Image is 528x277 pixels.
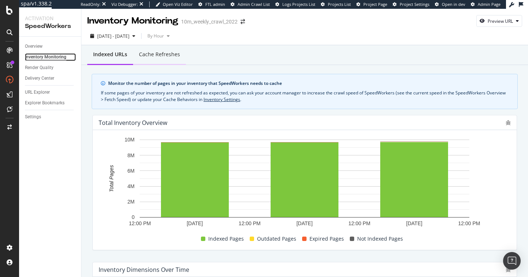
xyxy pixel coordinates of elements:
[393,1,429,7] a: Project Settings
[321,1,351,7] a: Projects List
[97,33,129,39] span: [DATE] - [DATE]
[442,1,465,7] span: Open in dev
[25,53,66,61] div: Inventory Monitoring
[181,18,238,25] div: 10m_weekly_crawl_2022
[348,220,370,226] text: 12:00 PM
[476,15,522,27] button: Preview URL
[25,22,75,30] div: SpeedWorkers
[257,234,296,243] span: Outdated Pages
[25,64,76,72] a: Render Quality
[187,220,203,226] text: [DATE]
[144,30,173,42] button: By Hour
[203,96,240,102] a: Inventory Settings
[25,113,76,121] a: Settings
[25,75,54,82] div: Delivery Center
[109,165,114,192] text: Total Pages
[101,90,509,103] div: If some pages of your inventory are not refreshed as expected, you can ask your account manager t...
[282,1,315,7] span: Logs Projects List
[25,75,76,82] a: Delivery Center
[132,215,135,220] text: 0
[357,234,403,243] span: Not Indexed Pages
[108,80,509,87] div: Monitor the number of pages in your inventory that SpeedWorkers needs to cache
[400,1,429,7] span: Project Settings
[458,220,480,226] text: 12:00 PM
[87,30,138,42] button: [DATE] - [DATE]
[241,19,245,24] div: arrow-right-arrow-left
[488,18,513,24] div: Preview URL
[309,234,344,243] span: Expired Pages
[231,1,270,7] a: Admin Crawl List
[328,1,351,7] span: Projects List
[25,113,41,121] div: Settings
[99,136,511,233] svg: A chart.
[155,1,193,7] a: Open Viz Editor
[87,15,178,27] div: Inventory Monitoring
[25,43,76,50] a: Overview
[238,1,270,7] span: Admin Crawl List
[25,64,54,72] div: Render Quality
[205,1,225,7] span: FTL admin
[25,99,65,107] div: Explorer Bookmarks
[471,1,500,7] a: Admin Page
[25,89,76,96] a: URL Explorer
[239,220,261,226] text: 12:00 PM
[478,1,500,7] span: Admin Page
[81,1,100,7] div: ReadOnly:
[296,220,312,226] text: [DATE]
[506,267,511,272] div: bug
[25,43,43,50] div: Overview
[406,220,422,226] text: [DATE]
[275,1,315,7] a: Logs Projects List
[99,266,189,273] div: Inventory Dimensions Over Time
[128,152,135,158] text: 8M
[129,220,151,226] text: 12:00 PM
[25,89,50,96] div: URL Explorer
[125,137,135,143] text: 10M
[139,51,180,58] div: Cache refreshes
[128,199,135,205] text: 2M
[25,99,76,107] a: Explorer Bookmarks
[128,183,135,189] text: 4M
[92,74,518,109] div: info banner
[503,252,521,270] div: Open Intercom Messenger
[99,119,167,126] div: Total Inventory Overview
[25,15,75,22] div: Activation
[356,1,387,7] a: Project Page
[506,120,511,125] div: bug
[25,53,76,61] a: Inventory Monitoring
[93,51,127,58] div: Indexed URLs
[208,234,244,243] span: Indexed Pages
[163,1,193,7] span: Open Viz Editor
[435,1,465,7] a: Open in dev
[198,1,225,7] a: FTL admin
[144,33,164,39] span: By Hour
[128,168,135,174] text: 6M
[363,1,387,7] span: Project Page
[111,1,138,7] div: Viz Debugger:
